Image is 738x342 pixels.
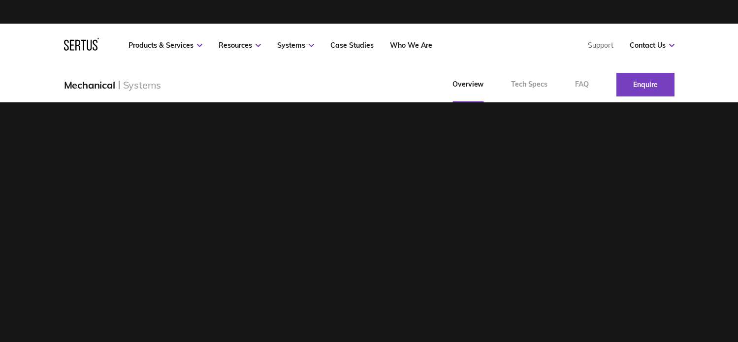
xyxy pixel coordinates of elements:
[616,73,674,96] a: Enquire
[588,41,613,50] a: Support
[277,41,314,50] a: Systems
[128,41,202,50] a: Products & Services
[64,79,115,91] div: Mechanical
[219,41,261,50] a: Resources
[630,41,674,50] a: Contact Us
[561,67,603,102] a: FAQ
[123,79,161,91] div: Systems
[330,41,374,50] a: Case Studies
[390,41,432,50] a: Who We Are
[497,67,561,102] a: Tech Specs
